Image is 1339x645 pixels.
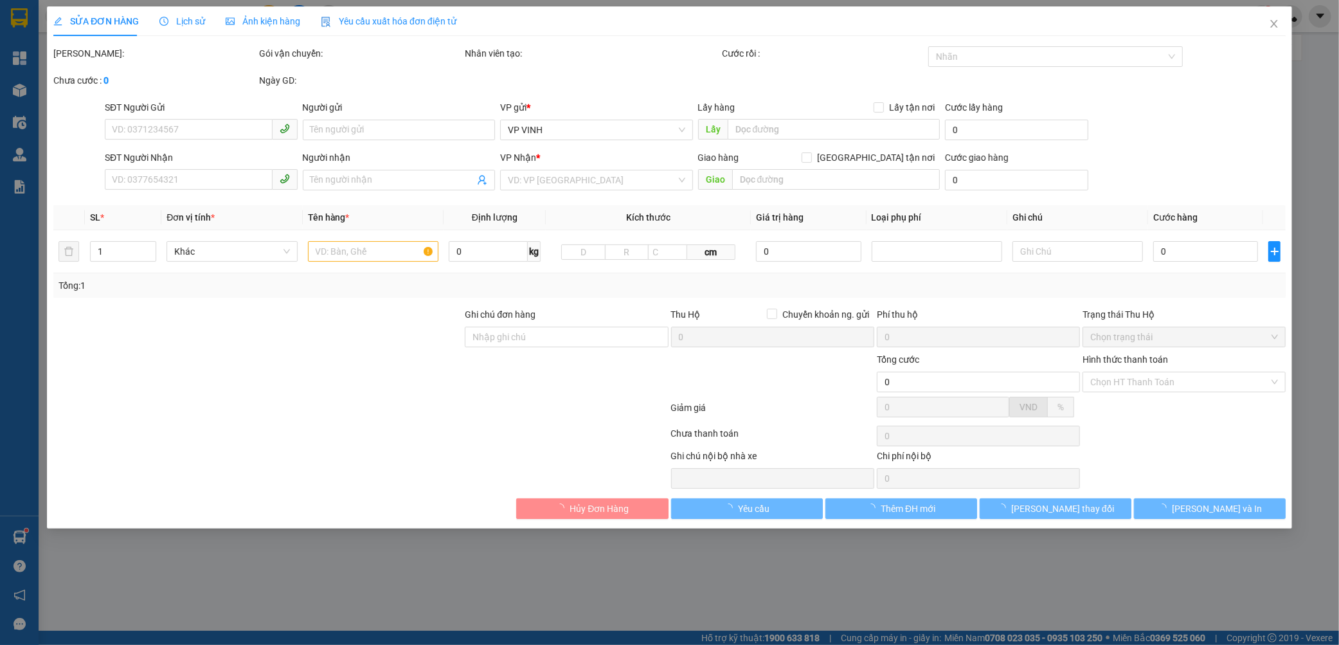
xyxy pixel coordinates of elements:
label: Ghi chú đơn hàng [465,309,535,320]
button: Hủy Đơn Hàng [516,498,668,519]
span: edit [53,17,62,26]
span: VND [1020,402,1038,412]
div: Tổng: 1 [58,278,517,293]
input: Ghi chú đơn hàng [465,327,668,347]
div: Chưa thanh toán [670,426,876,449]
button: plus [1268,241,1281,262]
span: kg [528,241,541,262]
div: Phí thu hộ [877,307,1080,327]
th: Ghi chú [1007,205,1148,230]
button: delete [58,241,79,262]
input: C [648,244,687,260]
div: Chi phí nội bộ [877,449,1080,468]
span: Ảnh kiện hàng [226,16,300,26]
span: clock-circle [159,17,168,26]
span: loading [1158,504,1172,513]
input: VD: Bàn, Ghế [307,241,438,262]
b: 0 [103,75,109,86]
span: loading [867,504,881,513]
button: [PERSON_NAME] và In [1134,498,1286,519]
span: Khác [174,242,289,261]
div: Người gửi [302,100,495,114]
span: Giao hàng [698,152,739,163]
span: user-add [477,175,487,185]
label: Cước giao hàng [945,152,1009,163]
span: % [1057,402,1064,412]
th: Loại phụ phí [866,205,1007,230]
span: Giá trị hàng [756,212,804,223]
span: loading [555,504,570,513]
input: Dọc đường [728,119,940,140]
input: Ghi Chú [1012,241,1143,262]
span: cm [687,244,735,260]
span: Tổng cước [877,354,919,365]
label: Cước lấy hàng [945,102,1003,113]
div: SĐT Người Gửi [105,100,298,114]
span: [PERSON_NAME] và In [1172,502,1262,516]
button: [PERSON_NAME] thay đổi [980,498,1131,519]
label: Hình thức thanh toán [1083,354,1168,365]
div: Ghi chú nội bộ nhà xe [670,449,874,468]
span: SL [90,212,100,223]
span: Chọn trạng thái [1090,327,1278,347]
button: Yêu cầu [671,498,823,519]
input: D [561,244,605,260]
span: SỬA ĐƠN HÀNG [53,16,139,26]
input: Dọc đường [732,169,940,190]
div: Cước rồi : [723,46,926,60]
div: Chưa cước : [53,73,256,87]
span: Đơn vị tính [166,212,215,223]
span: [GEOGRAPHIC_DATA] tận nơi [812,150,940,165]
span: Lấy [698,119,728,140]
span: phone [279,174,289,184]
span: Định lượng [472,212,517,223]
span: picture [226,17,235,26]
div: Người nhận [302,150,495,165]
img: icon [321,17,331,27]
div: Giảm giá [670,401,876,423]
div: Gói vận chuyển: [259,46,462,60]
span: phone [279,123,289,134]
span: close [1269,19,1279,29]
span: Giao [698,169,732,190]
span: Lấy hàng [698,102,735,113]
span: Chuyển khoản ng. gửi [777,307,874,322]
span: Lấy tận nơi [884,100,940,114]
span: Tên hàng [307,212,349,223]
button: Thêm ĐH mới [825,498,977,519]
span: Thêm ĐH mới [881,502,935,516]
div: VP gửi [500,100,693,114]
span: Yêu cầu xuất hóa đơn điện tử [321,16,456,26]
input: Cước giao hàng [945,170,1088,190]
input: R [604,244,648,260]
div: Nhân viên tạo: [465,46,719,60]
div: SĐT Người Nhận [105,150,298,165]
button: Close [1256,6,1292,42]
span: Thu Hộ [670,309,700,320]
span: Hủy Đơn Hàng [570,502,629,516]
div: Ngày GD: [259,73,462,87]
span: Lịch sử [159,16,205,26]
div: Trạng thái Thu Hộ [1083,307,1286,322]
span: plus [1269,246,1280,257]
div: [PERSON_NAME]: [53,46,256,60]
span: loading [724,504,738,513]
span: [PERSON_NAME] thay đổi [1011,502,1114,516]
span: VP Nhận [500,152,536,163]
span: Yêu cầu [738,502,769,516]
input: Cước lấy hàng [945,120,1088,140]
span: loading [997,504,1011,513]
span: Cước hàng [1153,212,1198,223]
span: VP VINH [508,120,685,140]
span: Kích thước [626,212,670,223]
